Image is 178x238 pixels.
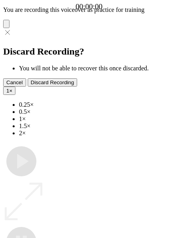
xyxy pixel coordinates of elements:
li: You will not be able to recover this once discarded. [19,65,175,72]
li: 2× [19,130,175,137]
button: 1× [3,87,15,95]
button: Cancel [3,78,26,87]
span: 1 [6,88,9,94]
p: You are recording this voiceover as practice for training [3,6,175,13]
li: 1× [19,115,175,123]
li: 0.5× [19,108,175,115]
li: 1.5× [19,123,175,130]
a: 00:00:00 [76,2,102,11]
li: 0.25× [19,101,175,108]
button: Discard Recording [28,78,78,87]
h2: Discard Recording? [3,46,175,57]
